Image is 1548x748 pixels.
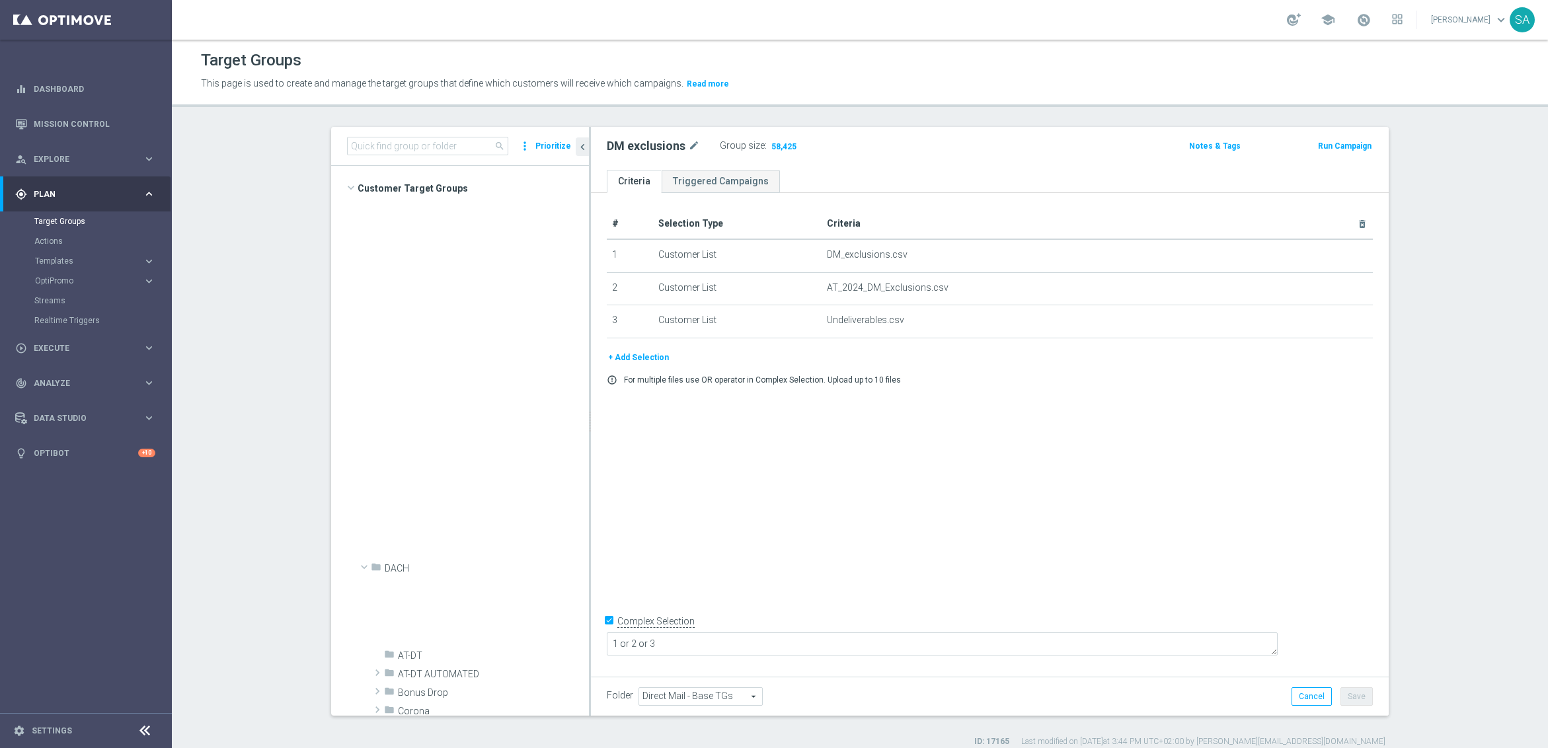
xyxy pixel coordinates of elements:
div: Analyze [15,377,143,389]
span: Analyze [34,379,143,387]
a: Triggered Campaigns [662,170,780,193]
td: 2 [607,272,653,305]
i: error_outline [607,375,617,385]
div: Actions [34,231,171,251]
button: lightbulb Optibot +10 [15,448,156,459]
i: lightbulb [15,447,27,459]
h1: Target Groups [201,51,301,70]
label: : [765,140,767,151]
div: Realtime Triggers [34,311,171,330]
div: Templates [35,257,143,265]
a: Optibot [34,435,138,470]
td: Customer List [653,239,822,272]
div: Optibot [15,435,155,470]
button: Mission Control [15,119,156,130]
div: Data Studio [15,412,143,424]
span: Data Studio [34,414,143,422]
span: keyboard_arrow_down [1494,13,1508,27]
div: Streams [34,291,171,311]
label: Last modified on [DATE] at 3:44 PM UTC+02:00 by [PERSON_NAME][EMAIL_ADDRESS][DOMAIN_NAME] [1021,736,1385,747]
button: Save [1340,687,1373,706]
input: Quick find group or folder [347,137,508,155]
i: track_changes [15,377,27,389]
a: Criteria [607,170,662,193]
div: Execute [15,342,143,354]
i: keyboard_arrow_right [143,188,155,200]
i: folder [384,704,395,720]
td: 3 [607,305,653,338]
i: keyboard_arrow_right [143,342,155,354]
button: person_search Explore keyboard_arrow_right [15,154,156,165]
span: 58,425 [770,141,798,154]
span: Templates [35,257,130,265]
i: folder [384,667,395,683]
i: keyboard_arrow_right [143,275,155,287]
span: Customer Target Groups [358,179,589,198]
span: school [1321,13,1335,27]
button: play_circle_outline Execute keyboard_arrow_right [15,343,156,354]
a: Mission Control [34,106,155,141]
span: AT-DT [398,650,589,661]
div: OptiPromo [34,271,171,291]
i: keyboard_arrow_right [143,412,155,424]
th: Selection Type [653,209,822,239]
span: This page is used to create and manage the target groups that define which customers will receive... [201,78,683,89]
p: For multiple files use OR operator in Complex Selection. Upload up to 10 files [624,375,901,385]
span: OptiPromo [35,277,130,285]
i: settings [13,725,25,737]
a: Realtime Triggers [34,315,137,326]
span: search [494,141,505,151]
span: Explore [34,155,143,163]
span: Execute [34,344,143,352]
label: ID: 17165 [974,736,1009,747]
i: folder [384,686,395,701]
span: Plan [34,190,143,198]
a: [PERSON_NAME]keyboard_arrow_down [1430,10,1510,30]
a: Settings [32,727,72,735]
i: play_circle_outline [15,342,27,354]
td: Customer List [653,305,822,338]
i: keyboard_arrow_right [143,255,155,268]
button: Run Campaign [1317,139,1373,153]
i: equalizer [15,83,27,95]
div: Dashboard [15,71,155,106]
button: + Add Selection [607,350,670,365]
button: OptiPromo keyboard_arrow_right [34,276,156,286]
button: equalizer Dashboard [15,84,156,94]
span: Corona [398,706,589,717]
i: mode_edit [688,138,700,154]
span: AT_2024_DM_Exclusions.csv [827,282,948,293]
i: delete_forever [1357,219,1368,229]
div: Data Studio keyboard_arrow_right [15,413,156,424]
i: gps_fixed [15,188,27,200]
div: Explore [15,153,143,165]
i: person_search [15,153,27,165]
span: Criteria [827,218,861,229]
button: gps_fixed Plan keyboard_arrow_right [15,189,156,200]
span: DACH [385,563,589,574]
label: Folder [607,690,633,701]
button: Read more [685,77,730,91]
a: Actions [34,236,137,246]
label: Complex Selection [617,615,695,628]
div: SA [1510,7,1535,32]
th: # [607,209,653,239]
i: more_vert [518,137,531,155]
span: AT-DT AUTOMATED [398,669,589,680]
h2: DM exclusions [607,138,685,154]
button: Templates keyboard_arrow_right [34,256,156,266]
i: folder [371,562,381,577]
div: Templates [34,251,171,271]
a: Streams [34,295,137,306]
button: track_changes Analyze keyboard_arrow_right [15,378,156,389]
div: +10 [138,449,155,457]
button: Cancel [1292,687,1332,706]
